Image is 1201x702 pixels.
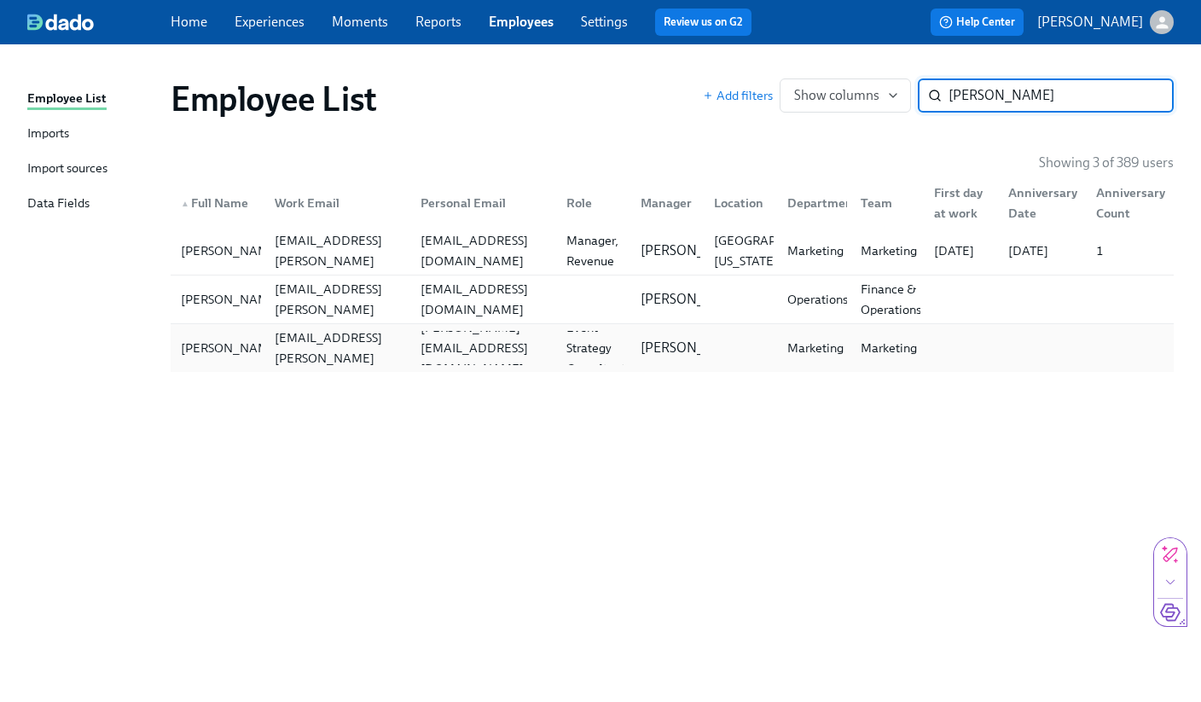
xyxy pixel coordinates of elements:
div: Anniversary Date [1001,183,1084,223]
div: [DATE] [927,241,994,261]
a: Employee List [27,89,157,110]
div: [PERSON_NAME][EMAIL_ADDRESS][PERSON_NAME][DOMAIN_NAME] [268,210,407,292]
div: Manager [634,193,700,213]
div: 1 [1089,241,1170,261]
a: Reports [415,14,461,30]
div: Senior Manager, Revenue Operations [560,210,634,292]
div: Role [553,186,626,220]
div: [DATE] [1001,241,1082,261]
div: Data Fields [27,194,90,215]
div: Anniversary Count [1089,183,1172,223]
div: Imports [27,124,69,145]
div: Work Email [261,186,407,220]
div: [PERSON_NAME] [174,241,287,261]
div: Employee List [27,89,107,110]
a: [PERSON_NAME][PERSON_NAME][EMAIL_ADDRESS][PERSON_NAME][DOMAIN_NAME][EMAIL_ADDRESS][DOMAIN_NAME]Se... [171,227,1174,276]
span: Show columns [794,87,896,104]
div: Location [707,193,774,213]
div: Marketing [780,241,850,261]
div: Finance & Operations [854,279,928,320]
div: Anniversary Date [995,186,1082,220]
div: Full Name [174,193,261,213]
div: Department [780,193,865,213]
div: Role [560,193,626,213]
p: [PERSON_NAME] [641,339,746,357]
div: [PERSON_NAME][EMAIL_ADDRESS][PERSON_NAME][DOMAIN_NAME] [268,307,407,389]
div: Marketing [854,241,924,261]
p: [PERSON_NAME] [641,290,746,309]
div: Import sources [27,159,107,180]
a: [PERSON_NAME][PERSON_NAME][EMAIL_ADDRESS][PERSON_NAME][DOMAIN_NAME][EMAIL_ADDRESS][DOMAIN_NAME][P... [171,276,1174,324]
span: Help Center [939,14,1015,31]
p: [PERSON_NAME] [1037,13,1143,32]
div: Marketing [780,338,850,358]
button: Help Center [931,9,1024,36]
div: Operations [780,289,855,310]
p: [PERSON_NAME] [641,241,746,260]
div: [GEOGRAPHIC_DATA], [US_STATE] [707,230,850,271]
div: [PERSON_NAME][EMAIL_ADDRESS][DOMAIN_NAME] [414,317,553,379]
div: Location [700,186,774,220]
div: ▲Full Name [174,186,261,220]
div: Marketing [854,338,924,358]
div: First day at work [920,186,994,220]
a: Import sources [27,159,157,180]
div: Personal Email [414,193,553,213]
div: Department [774,186,847,220]
a: Data Fields [27,194,157,215]
input: Search by name [949,78,1174,113]
div: [EMAIL_ADDRESS][DOMAIN_NAME] [414,230,553,271]
a: dado [27,14,171,31]
p: Showing 3 of 389 users [1039,154,1174,172]
a: Experiences [235,14,305,30]
a: Home [171,14,207,30]
div: [PERSON_NAME][EMAIL_ADDRESS][PERSON_NAME][DOMAIN_NAME] [268,258,407,340]
div: Event Strategy Consultant [560,317,632,379]
button: Review us on G2 [655,9,751,36]
a: Settings [581,14,628,30]
a: Moments [332,14,388,30]
span: ▲ [181,200,189,208]
h1: Employee List [171,78,377,119]
div: Anniversary Count [1082,186,1170,220]
button: Add filters [703,87,773,104]
a: Imports [27,124,157,145]
div: [PERSON_NAME] [174,338,287,358]
div: Manager [627,186,700,220]
div: Team [847,186,920,220]
div: [EMAIL_ADDRESS][DOMAIN_NAME] [414,279,553,320]
div: Personal Email [407,186,553,220]
img: dado [27,14,94,31]
button: [PERSON_NAME] [1037,10,1174,34]
button: Show columns [780,78,911,113]
div: First day at work [927,183,994,223]
div: Team [854,193,920,213]
div: [PERSON_NAME][PERSON_NAME][EMAIL_ADDRESS][PERSON_NAME][DOMAIN_NAME][EMAIL_ADDRESS][DOMAIN_NAME][P... [171,276,1174,323]
a: Employees [489,14,554,30]
div: [PERSON_NAME] [174,289,287,310]
a: Review us on G2 [664,14,743,31]
a: [PERSON_NAME][PERSON_NAME][EMAIL_ADDRESS][PERSON_NAME][DOMAIN_NAME][PERSON_NAME][EMAIL_ADDRESS][D... [171,324,1174,372]
div: Work Email [268,193,407,213]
